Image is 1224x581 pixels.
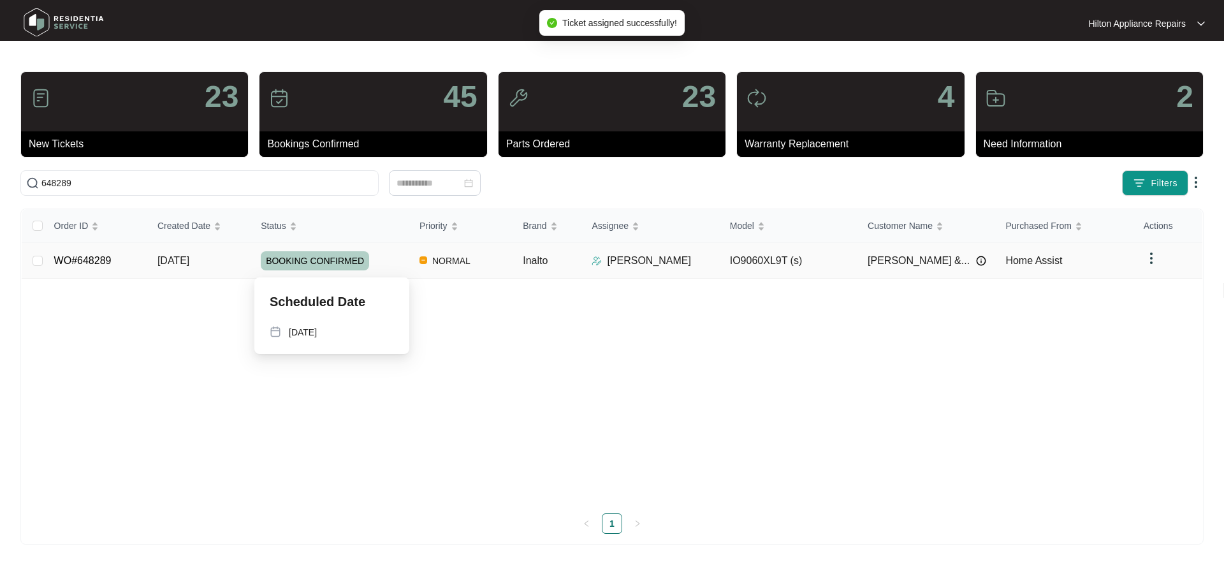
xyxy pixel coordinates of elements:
[147,209,251,243] th: Created Date
[54,219,89,233] span: Order ID
[44,209,147,243] th: Order ID
[1176,82,1193,112] p: 2
[583,520,590,527] span: left
[547,18,557,28] span: check-circle
[157,255,189,266] span: [DATE]
[576,513,597,534] button: left
[261,251,369,270] span: BOOKING CONFIRMED
[1151,177,1177,190] span: Filters
[1197,20,1205,27] img: dropdown arrow
[592,219,629,233] span: Assignee
[938,82,955,112] p: 4
[1005,255,1062,266] span: Home Assist
[730,219,754,233] span: Model
[607,253,691,268] p: [PERSON_NAME]
[868,219,933,233] span: Customer Name
[427,253,476,268] span: NORMAL
[270,293,365,311] p: Scheduled Date
[857,209,995,243] th: Customer Name
[1133,209,1202,243] th: Actions
[443,82,477,112] p: 45
[1088,17,1186,30] p: Hilton Appliance Repairs
[562,18,677,28] span: Ticket assigned successfully!
[409,209,513,243] th: Priority
[868,253,970,268] span: [PERSON_NAME] &...
[523,219,546,233] span: Brand
[419,256,427,264] img: Vercel Logo
[576,513,597,534] li: Previous Page
[29,136,248,152] p: New Tickets
[1133,177,1146,189] img: filter icon
[634,520,641,527] span: right
[31,88,51,108] img: icon
[513,209,581,243] th: Brand
[261,219,286,233] span: Status
[19,3,108,41] img: residentia service logo
[26,177,39,189] img: search-icon
[267,136,486,152] p: Bookings Confirmed
[506,136,725,152] p: Parts Ordered
[602,513,622,534] li: 1
[745,136,964,152] p: Warranty Replacement
[1005,219,1071,233] span: Purchased From
[682,82,716,112] p: 23
[602,514,622,533] a: 1
[270,326,281,337] img: map-pin
[289,326,317,339] p: [DATE]
[508,88,528,108] img: icon
[54,255,112,266] a: WO#648289
[419,219,448,233] span: Priority
[205,82,238,112] p: 23
[995,209,1133,243] th: Purchased From
[1122,170,1188,196] button: filter iconFilters
[720,243,857,279] td: IO9060XL9T (s)
[269,88,289,108] img: icon
[986,88,1006,108] img: icon
[747,88,767,108] img: icon
[581,209,719,243] th: Assignee
[157,219,210,233] span: Created Date
[627,513,648,534] li: Next Page
[1144,251,1159,266] img: dropdown arrow
[720,209,857,243] th: Model
[976,256,986,266] img: Info icon
[41,176,373,190] input: Search by Order Id, Assignee Name, Customer Name, Brand and Model
[627,513,648,534] button: right
[1188,175,1204,190] img: dropdown arrow
[592,256,602,266] img: Assigner Icon
[523,255,548,266] span: Inalto
[984,136,1203,152] p: Need Information
[251,209,409,243] th: Status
